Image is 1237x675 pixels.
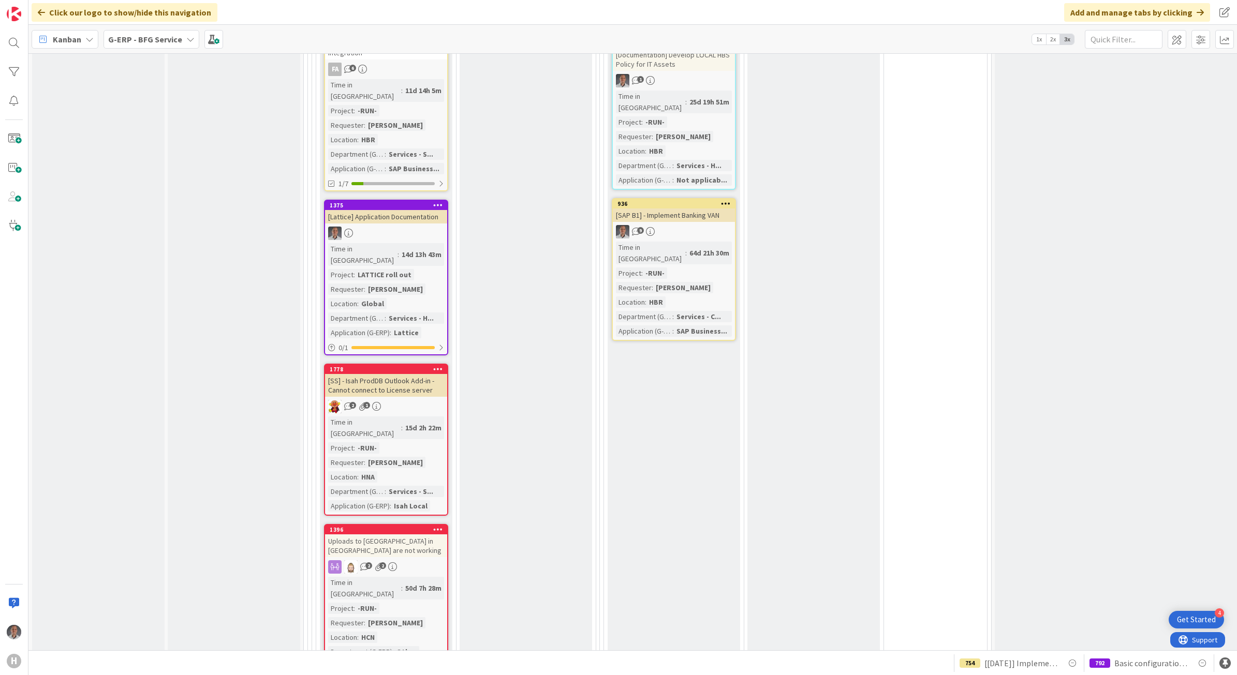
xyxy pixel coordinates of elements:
[364,457,365,468] span: :
[645,145,646,157] span: :
[672,160,674,171] span: :
[394,646,419,657] div: Other
[355,105,379,116] div: -RUN-
[613,225,735,238] div: PS
[386,163,442,174] div: SAP Business...
[325,534,447,557] div: Uploads to [GEOGRAPHIC_DATA] in [GEOGRAPHIC_DATA] are not working
[355,269,414,280] div: LATTICE roll out
[616,225,629,238] img: PS
[674,160,724,171] div: Services - H...
[330,366,447,373] div: 1778
[613,208,735,222] div: [SAP B1] - Implement Banking VAN
[328,617,364,628] div: Requester
[616,116,641,128] div: Project
[328,79,401,102] div: Time in [GEOGRAPHIC_DATA]
[328,163,385,174] div: Application (G-ERP)
[652,282,653,293] span: :
[328,632,357,643] div: Location
[325,365,447,374] div: 1778
[364,283,365,295] span: :
[325,63,447,76] div: FA
[653,282,713,293] div: [PERSON_NAME]
[354,269,355,280] span: :
[403,422,444,433] div: 15d 2h 22m
[1215,608,1224,618] div: 4
[354,105,355,116] span: :
[324,364,448,516] a: 1778[SS] - Isah ProdDB Outlook Add-in - Cannot connect to License serverLCTime in [GEOGRAPHIC_DAT...
[1169,611,1224,628] div: Open Get Started checklist, remaining modules: 4
[7,654,21,668] div: H
[328,298,357,309] div: Location
[359,632,377,643] div: HCN
[359,298,387,309] div: Global
[328,227,342,240] img: PS
[330,526,447,533] div: 1396
[385,312,386,324] span: :
[403,85,444,96] div: 11d 14h 5m
[324,26,448,191] a: [SAP B1] PowerBi/Datalake IntegrationFATime in [GEOGRAPHIC_DATA]:11d 14h 5mProject:-RUN-Requester...
[328,105,354,116] div: Project
[328,400,342,413] img: LC
[637,76,644,83] span: 1
[349,65,356,71] span: 6
[685,247,687,259] span: :
[325,400,447,413] div: LC
[392,646,394,657] span: :
[1177,614,1216,625] div: Get Started
[344,560,358,574] img: Rv
[674,174,730,186] div: Not applicab...
[397,249,399,260] span: :
[328,243,397,266] div: Time in [GEOGRAPHIC_DATA]
[386,486,436,497] div: Services - S...
[328,486,385,497] div: Department (G-ERP)
[401,85,403,96] span: :
[612,38,736,190] a: [Documentation] Develop LOCAL HBS Policy for IT AssetsPSTime in [GEOGRAPHIC_DATA]:25d 19h 51mProj...
[53,33,81,46] span: Kanban
[616,267,641,279] div: Project
[390,500,391,512] span: :
[385,163,386,174] span: :
[328,416,401,439] div: Time in [GEOGRAPHIC_DATA]
[1060,34,1074,44] span: 3x
[616,311,672,322] div: Department (G-ERP)
[1114,657,1188,669] span: Basic configuration Isah test environment HSG
[364,617,365,628] span: :
[646,296,666,308] div: HBR
[391,327,421,338] div: Lattice
[330,202,447,209] div: 1375
[7,7,21,21] img: Visit kanbanzone.com
[364,119,365,131] span: :
[637,227,644,234] span: 9
[363,402,370,409] span: 1
[328,646,392,657] div: Department (G-ERP)
[674,325,730,337] div: SAP Business...
[365,119,425,131] div: [PERSON_NAME]
[328,457,364,468] div: Requester
[325,560,447,574] div: Rv
[390,327,391,338] span: :
[385,486,386,497] span: :
[616,160,672,171] div: Department (G-ERP)
[685,96,687,108] span: :
[354,603,355,614] span: :
[325,525,447,534] div: 1396
[324,200,448,355] a: 1375[Lattice] Application DocumentationPSTime in [GEOGRAPHIC_DATA]:14d 13h 43mProject:LATTICE rol...
[960,658,980,668] div: 754
[359,134,378,145] div: HBR
[328,603,354,614] div: Project
[672,174,674,186] span: :
[365,283,425,295] div: [PERSON_NAME]
[22,2,47,14] span: Support
[7,625,21,639] img: PS
[328,312,385,324] div: Department (G-ERP)
[616,325,672,337] div: Application (G-ERP)
[328,148,385,160] div: Department (G-ERP)
[108,34,182,44] b: G-ERP - BFG Service
[325,341,447,354] div: 0/1
[355,442,379,454] div: -RUN-
[386,312,436,324] div: Services - H...
[328,134,357,145] div: Location
[325,365,447,397] div: 1778[SS] - Isah ProdDB Outlook Add-in - Cannot connect to License server
[1032,34,1046,44] span: 1x
[359,471,377,483] div: HNA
